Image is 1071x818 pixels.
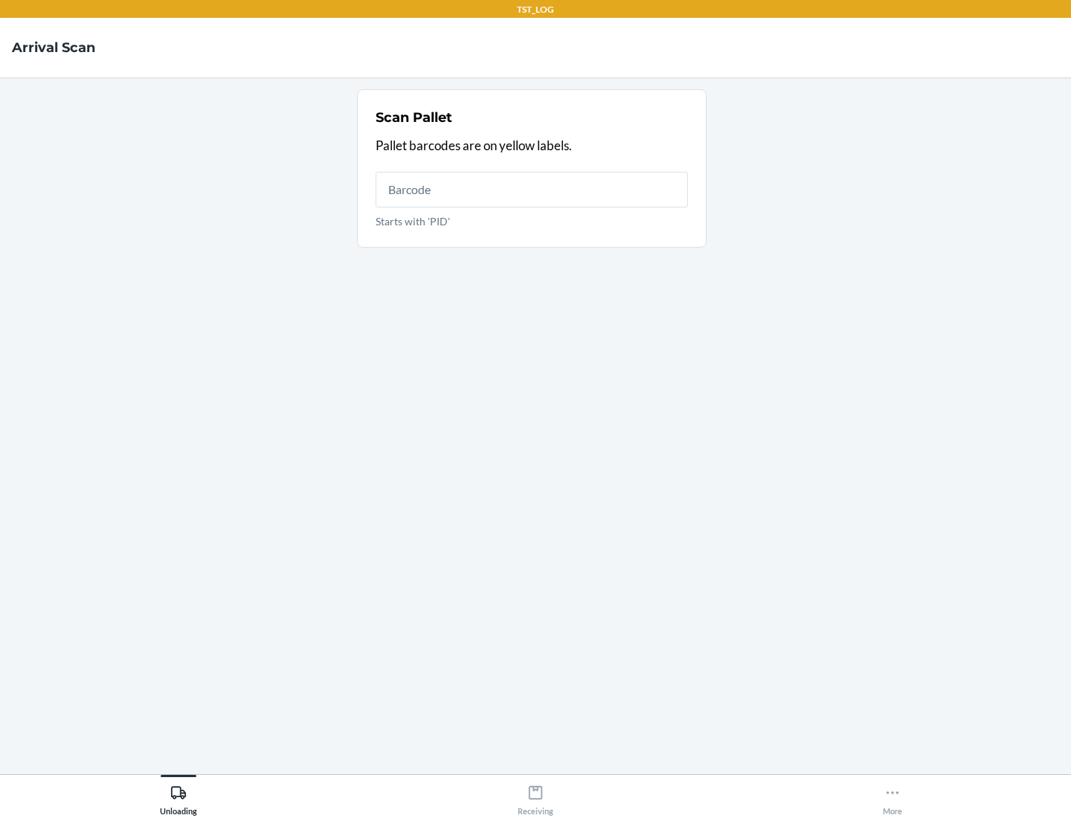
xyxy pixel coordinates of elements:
div: More [883,779,902,816]
h2: Scan Pallet [376,108,452,127]
p: TST_LOG [517,3,554,16]
p: Starts with 'PID' [376,213,688,229]
button: Receiving [357,775,714,816]
button: More [714,775,1071,816]
div: Receiving [518,779,553,816]
input: Starts with 'PID' [376,172,688,207]
h4: Arrival Scan [12,38,95,57]
p: Pallet barcodes are on yellow labels. [376,136,688,155]
div: Unloading [160,779,197,816]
